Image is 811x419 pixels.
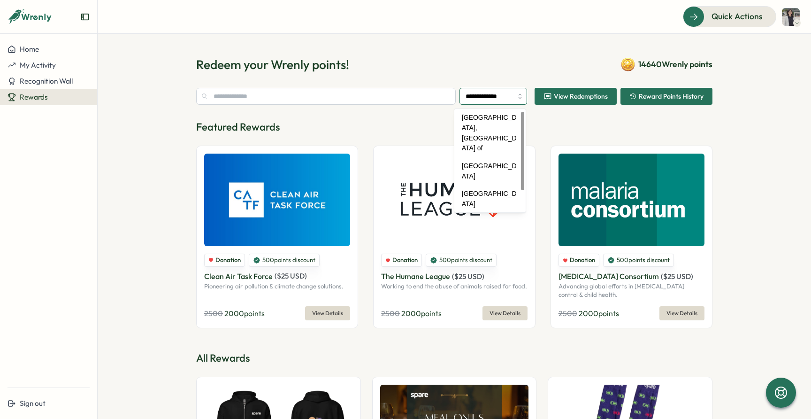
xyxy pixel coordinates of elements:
p: Working to end the abuse of animals raised for food. [381,282,527,291]
span: Sign out [20,399,46,408]
span: Recognition Wall [20,77,73,85]
button: Expand sidebar [80,12,90,22]
span: Rewards [20,93,48,101]
div: 500 points discount [249,254,320,267]
span: Reward Points History [639,93,704,100]
button: Quick Actions [683,6,776,27]
span: ( $ 25 USD ) [275,272,307,280]
button: Reward Points History [620,88,712,105]
span: 2500 [559,309,577,318]
span: ( $ 25 USD ) [661,272,693,281]
p: The Humane League [381,271,450,282]
div: 500 points discount [603,254,674,267]
img: Malaria Consortium [559,154,704,246]
div: [GEOGRAPHIC_DATA] [456,157,524,185]
span: Donation [570,256,595,264]
span: Home [20,45,39,54]
p: All Rewards [196,351,712,365]
button: View Details [305,306,350,320]
span: Donation [215,256,241,264]
span: Donation [392,256,418,264]
span: View Redemptions [554,93,608,100]
button: View Details [482,306,528,320]
button: View Redemptions [535,88,617,105]
span: 2000 points [579,309,619,318]
span: 2000 points [224,309,265,318]
p: Pioneering air pollution & climate change solutions. [204,282,350,291]
img: The Humane League [381,154,527,246]
p: Advancing global efforts in [MEDICAL_DATA] control & child health. [559,282,704,299]
img: Clean Air Task Force [204,154,350,246]
div: 500 points discount [426,254,497,267]
p: Clean Air Task Force [204,271,273,282]
span: 2500 [381,309,400,318]
p: [MEDICAL_DATA] Consortium [559,271,659,282]
span: 2500 [204,309,223,318]
span: 14640 Wrenly points [638,58,712,70]
button: View Details [659,306,704,320]
span: ( $ 25 USD ) [452,272,484,281]
span: View Details [666,307,697,320]
div: [GEOGRAPHIC_DATA], [GEOGRAPHIC_DATA] of [456,109,524,157]
img: Michelle Wan [782,8,800,26]
span: View Details [312,307,343,320]
span: View Details [490,307,520,320]
span: Quick Actions [712,10,763,23]
p: Featured Rewards [196,120,712,134]
h1: Redeem your Wrenly points! [196,56,349,73]
span: 2000 points [401,309,442,318]
div: [GEOGRAPHIC_DATA] [456,185,524,213]
span: My Activity [20,61,56,70]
